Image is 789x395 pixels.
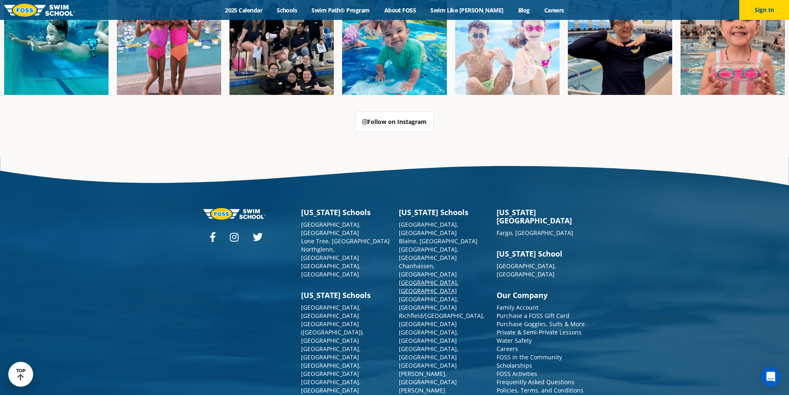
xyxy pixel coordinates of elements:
[399,237,478,245] a: Blaine, [GEOGRAPHIC_DATA]
[301,345,361,361] a: [GEOGRAPHIC_DATA], [GEOGRAPHIC_DATA]
[497,378,574,386] a: Frequently Asked Questions
[497,337,532,344] a: Water Safety
[399,312,485,328] a: Richfield/[GEOGRAPHIC_DATA], [GEOGRAPHIC_DATA]
[423,6,511,14] a: Swim Like [PERSON_NAME]
[497,386,584,394] a: Policies, Terms, and Conditions
[497,361,532,369] a: Scholarships
[497,291,586,299] h3: Our Company
[301,303,361,320] a: [GEOGRAPHIC_DATA], [GEOGRAPHIC_DATA]
[399,245,458,262] a: [GEOGRAPHIC_DATA], [GEOGRAPHIC_DATA]
[301,361,361,378] a: [GEOGRAPHIC_DATA], [GEOGRAPHIC_DATA]
[355,111,434,132] a: Follow on Instagram
[218,6,270,14] a: 2025 Calendar
[301,291,391,299] h3: [US_STATE] Schools
[399,208,488,216] h3: [US_STATE] Schools
[270,6,304,14] a: Schools
[304,6,377,14] a: Swim Path® Program
[497,229,573,237] a: Fargo, [GEOGRAPHIC_DATA]
[497,320,585,328] a: Purchase Goggles, Suits & More
[497,328,581,336] a: Private & Semi-Private Lessons
[497,370,537,378] a: FOSS Activities
[399,295,458,311] a: [GEOGRAPHIC_DATA], [GEOGRAPHIC_DATA]
[399,361,457,386] a: [GEOGRAPHIC_DATA][PERSON_NAME], [GEOGRAPHIC_DATA]
[377,6,423,14] a: About FOSS
[301,208,391,216] h3: [US_STATE] Schools
[497,312,569,320] a: Purchase a FOSS Gift Card
[399,262,457,278] a: Chanhassen, [GEOGRAPHIC_DATA]
[399,345,458,361] a: [GEOGRAPHIC_DATA], [GEOGRAPHIC_DATA]
[497,353,562,361] a: FOSS in the Community
[511,6,537,14] a: Blog
[497,262,556,278] a: [GEOGRAPHIC_DATA], [GEOGRAPHIC_DATA]
[301,320,364,344] a: [GEOGRAPHIC_DATA] ([GEOGRAPHIC_DATA]), [GEOGRAPHIC_DATA]
[497,208,586,225] h3: [US_STATE][GEOGRAPHIC_DATA]
[16,368,26,381] div: TOP
[497,250,586,258] h3: [US_STATE] School
[399,328,458,344] a: [GEOGRAPHIC_DATA], [GEOGRAPHIC_DATA]
[399,279,458,295] a: [GEOGRAPHIC_DATA], [GEOGRAPHIC_DATA]
[301,262,361,278] a: [GEOGRAPHIC_DATA], [GEOGRAPHIC_DATA]
[203,208,265,219] img: Foss-logo-horizontal-white.svg
[301,237,390,245] a: Lone Tree, [GEOGRAPHIC_DATA]
[497,303,538,311] a: Family Account
[301,245,359,262] a: Northglenn, [GEOGRAPHIC_DATA]
[399,221,458,237] a: [GEOGRAPHIC_DATA], [GEOGRAPHIC_DATA]
[301,378,361,394] a: [GEOGRAPHIC_DATA], [GEOGRAPHIC_DATA]
[537,6,571,14] a: Careers
[761,367,781,387] div: Open Intercom Messenger
[301,221,361,237] a: [GEOGRAPHIC_DATA], [GEOGRAPHIC_DATA]
[497,345,518,353] a: Careers
[4,4,75,17] img: FOSS Swim School Logo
